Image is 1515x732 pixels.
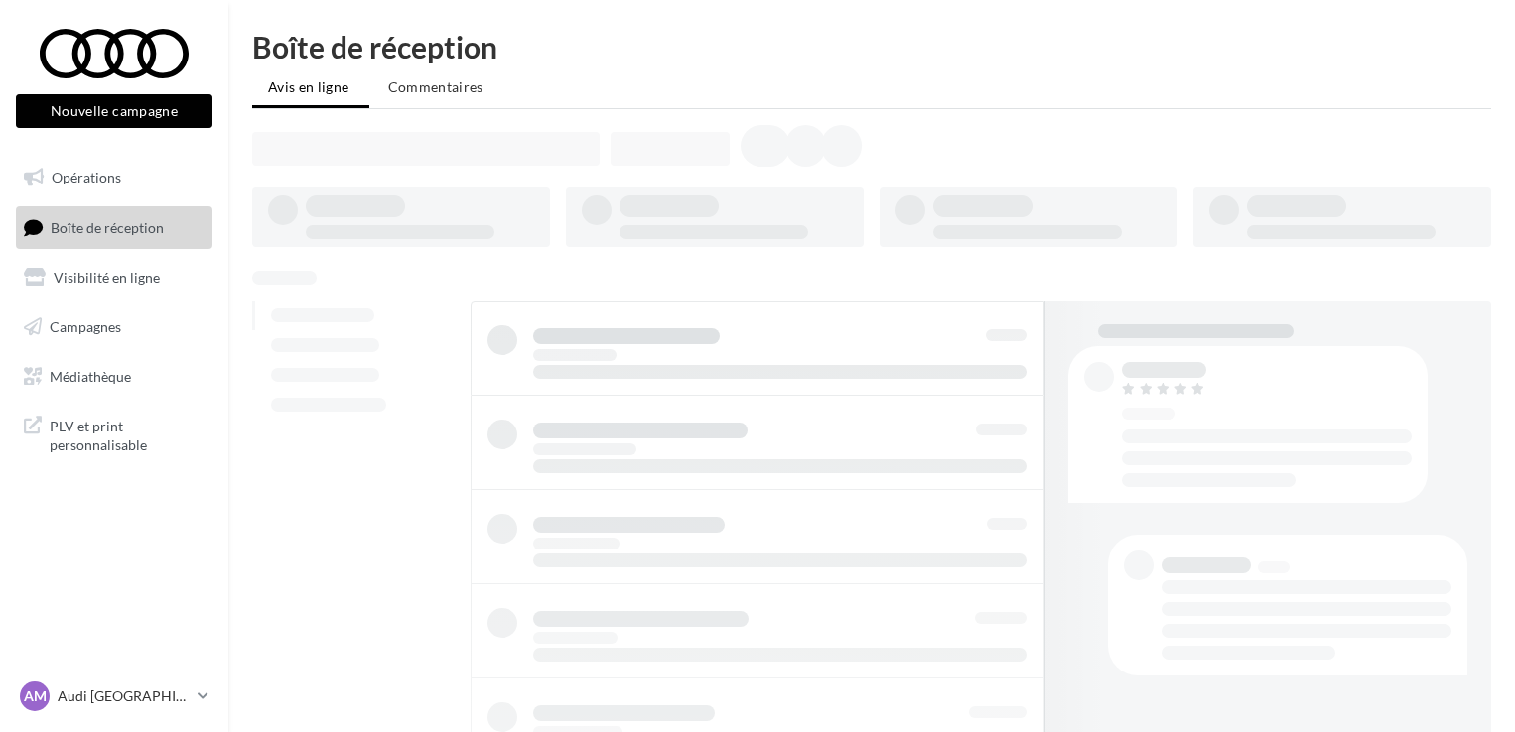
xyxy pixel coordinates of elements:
[52,169,121,185] span: Opérations
[388,78,483,95] span: Commentaires
[12,356,216,398] a: Médiathèque
[51,218,164,235] span: Boîte de réception
[12,306,216,348] a: Campagnes
[50,367,131,384] span: Médiathèque
[16,677,212,715] a: AM Audi [GEOGRAPHIC_DATA]
[12,257,216,299] a: Visibilité en ligne
[12,405,216,463] a: PLV et print personnalisable
[58,686,190,706] p: Audi [GEOGRAPHIC_DATA]
[54,269,160,286] span: Visibilité en ligne
[12,157,216,198] a: Opérations
[24,686,47,706] span: AM
[50,318,121,335] span: Campagnes
[252,32,1491,61] div: Boîte de réception
[50,413,205,455] span: PLV et print personnalisable
[12,206,216,249] a: Boîte de réception
[16,94,212,128] button: Nouvelle campagne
